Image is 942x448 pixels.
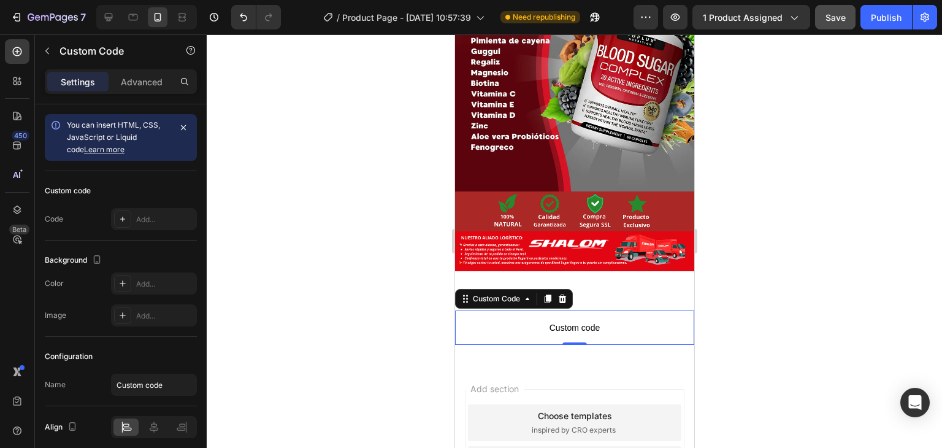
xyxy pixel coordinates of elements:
[692,5,810,29] button: 1 product assigned
[136,214,194,225] div: Add...
[703,11,783,24] span: 1 product assigned
[337,11,340,24] span: /
[342,11,471,24] span: Product Page - [DATE] 10:57:39
[61,75,95,88] p: Settings
[67,120,160,154] span: You can insert HTML, CSS, JavaScript or Liquid code
[45,351,93,362] div: Configuration
[231,5,281,29] div: Undo/Redo
[45,185,91,196] div: Custom code
[45,252,104,269] div: Background
[871,11,902,24] div: Publish
[59,44,164,58] p: Custom Code
[45,419,80,436] div: Align
[5,5,91,29] button: 7
[815,5,856,29] button: Save
[121,75,163,88] p: Advanced
[80,10,86,25] p: 7
[136,311,194,322] div: Add...
[455,34,694,448] iframe: Design area
[9,225,29,234] div: Beta
[860,5,912,29] button: Publish
[45,379,66,390] div: Name
[45,278,64,289] div: Color
[513,12,575,23] span: Need republishing
[45,214,63,225] div: Code
[45,310,66,321] div: Image
[825,12,846,23] span: Save
[900,388,930,417] div: Open Intercom Messenger
[84,145,124,154] a: Learn more
[12,131,29,141] div: 450
[136,279,194,290] div: Add...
